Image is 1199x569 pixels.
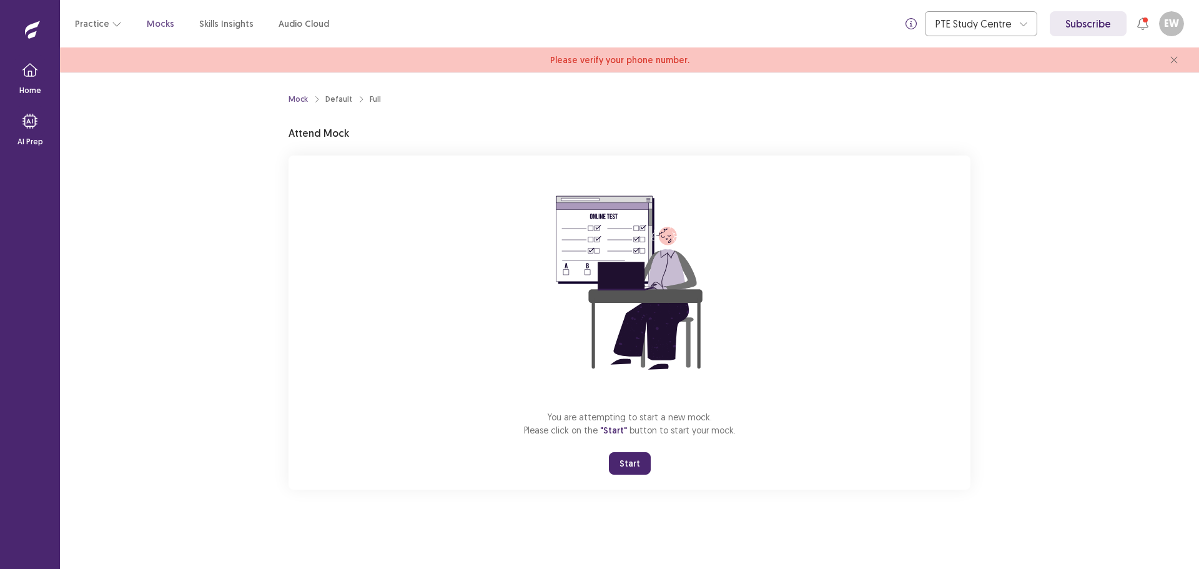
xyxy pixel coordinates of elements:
[147,17,174,31] a: Mocks
[370,94,381,105] div: Full
[609,452,651,475] button: Start
[199,17,254,31] a: Skills Insights
[17,136,43,147] p: AI Prep
[524,410,736,437] p: You are attempting to start a new mock. Please click on the button to start your mock.
[935,12,1013,36] div: PTE Study Centre
[75,12,122,35] button: Practice
[1050,11,1127,36] a: Subscribe
[600,425,627,436] span: "Start"
[517,171,742,395] img: attend-mock
[19,85,41,96] p: Home
[1159,11,1184,36] button: EW
[289,126,349,141] p: Attend Mock
[325,94,352,105] div: Default
[289,94,308,105] a: Mock
[1164,50,1184,70] button: close
[279,17,329,31] a: Audio Cloud
[550,54,689,67] span: Please verify your phone number.
[289,94,381,105] nav: breadcrumb
[900,12,922,35] button: info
